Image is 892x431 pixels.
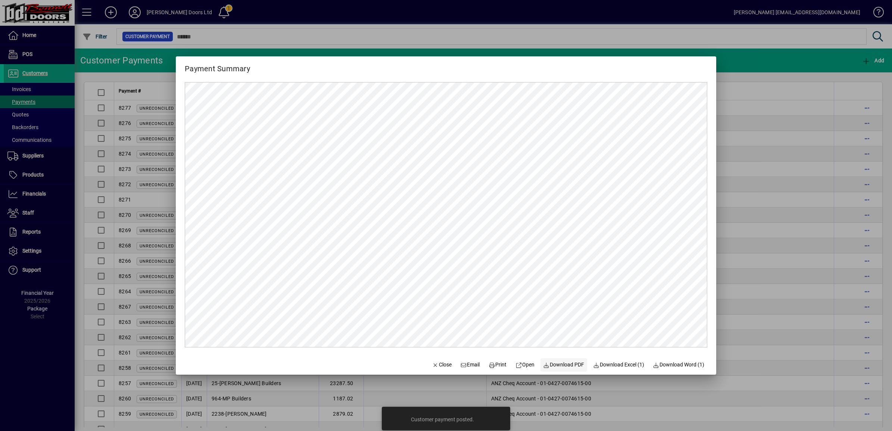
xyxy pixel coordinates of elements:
a: Download PDF [540,358,587,372]
span: Open [515,361,534,369]
button: Print [486,358,509,372]
span: Email [461,361,480,369]
h2: Payment Summary [176,56,259,75]
span: Close [432,361,452,369]
span: Print [489,361,506,369]
button: Close [429,358,455,372]
button: Download Word (1) [650,358,708,372]
span: Download PDF [543,361,584,369]
span: Download Word (1) [653,361,705,369]
span: Download Excel (1) [593,361,644,369]
a: Open [512,358,537,372]
button: Email [458,358,483,372]
button: Download Excel (1) [590,358,647,372]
